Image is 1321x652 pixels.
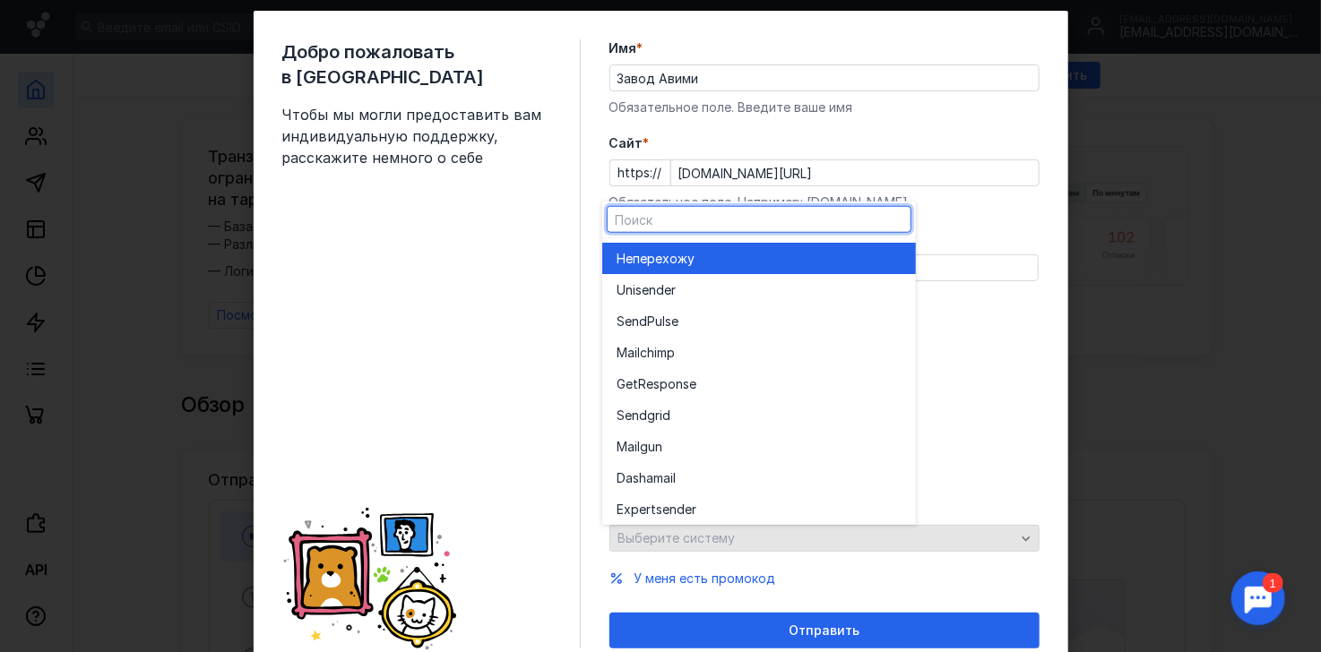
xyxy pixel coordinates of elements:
[609,193,1040,211] div: Обязательное поле. Например: [DOMAIN_NAME]
[617,468,673,486] span: Dashamai
[602,238,916,525] div: grid
[635,570,776,586] span: У меня есть промокод
[282,104,551,168] span: Чтобы мы могли предоставить вам индивидуальную поддержку, расскажите немного о себе
[660,406,670,424] span: id
[609,99,1040,116] div: Обязательное поле. Введите ваше имя
[631,500,696,518] span: pertsender
[635,570,776,588] button: У меня есть промокод
[617,437,640,455] span: Mail
[617,280,671,298] span: Unisende
[282,39,551,90] span: Добро пожаловать в [GEOGRAPHIC_DATA]
[671,312,678,330] span: e
[626,374,696,392] span: etResponse
[602,493,916,525] button: Expertsender
[609,525,1040,552] button: Выберите систему
[617,343,667,361] span: Mailchim
[608,207,911,232] input: Поиск
[789,623,859,639] span: Отправить
[602,274,916,305] button: Unisender
[667,343,675,361] span: p
[602,399,916,431] button: Sendgrid
[609,39,637,57] span: Имя
[633,249,695,267] span: перехожу
[602,368,916,399] button: GetResponse
[609,134,643,152] span: Cайт
[602,462,916,493] button: Dashamail
[617,500,631,518] span: Ex
[617,312,671,330] span: SendPuls
[671,280,676,298] span: r
[618,530,736,545] span: Выберите систему
[40,11,61,30] div: 1
[673,468,676,486] span: l
[617,249,633,267] span: Не
[602,243,916,274] button: Неперехожу
[602,337,916,368] button: Mailchimp
[617,374,626,392] span: G
[602,305,916,337] button: SendPulse
[617,406,660,424] span: Sendgr
[640,437,662,455] span: gun
[609,613,1040,648] button: Отправить
[602,431,916,462] button: Mailgun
